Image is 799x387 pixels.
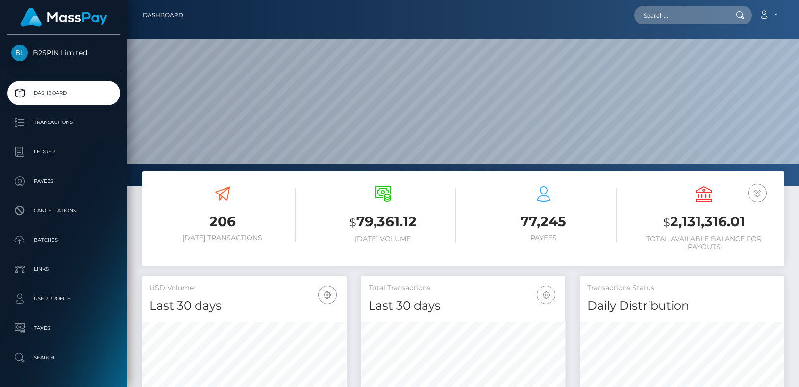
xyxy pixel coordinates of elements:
[631,235,777,251] h6: Total Available Balance for Payouts
[369,283,558,293] h5: Total Transactions
[634,6,726,24] input: Search...
[587,297,777,314] h4: Daily Distribution
[7,169,120,193] a: Payees
[7,228,120,252] a: Batches
[7,316,120,340] a: Taxes
[11,174,116,189] p: Payees
[11,291,116,306] p: User Profile
[631,212,777,232] h3: 2,131,316.01
[7,345,120,370] a: Search
[11,233,116,247] p: Batches
[7,287,120,311] a: User Profile
[587,283,777,293] h5: Transactions Status
[143,5,183,25] a: Dashboard
[350,216,356,229] small: $
[11,262,116,277] p: Links
[11,45,28,61] img: B2SPIN Limited
[7,48,120,57] span: B2SPIN Limited
[20,8,107,27] img: MassPay Logo
[310,212,456,232] h3: 79,361.12
[11,203,116,218] p: Cancellations
[310,235,456,243] h6: [DATE] Volume
[7,140,120,164] a: Ledger
[11,86,116,100] p: Dashboard
[7,257,120,282] a: Links
[7,110,120,135] a: Transactions
[11,350,116,365] p: Search
[150,212,296,231] h3: 206
[663,216,670,229] small: $
[7,81,120,105] a: Dashboard
[7,198,120,223] a: Cancellations
[471,212,617,231] h3: 77,245
[150,234,296,242] h6: [DATE] Transactions
[150,297,339,314] h4: Last 30 days
[369,297,558,314] h4: Last 30 days
[471,234,617,242] h6: Payees
[150,283,339,293] h5: USD Volume
[11,145,116,159] p: Ledger
[11,115,116,130] p: Transactions
[11,321,116,336] p: Taxes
